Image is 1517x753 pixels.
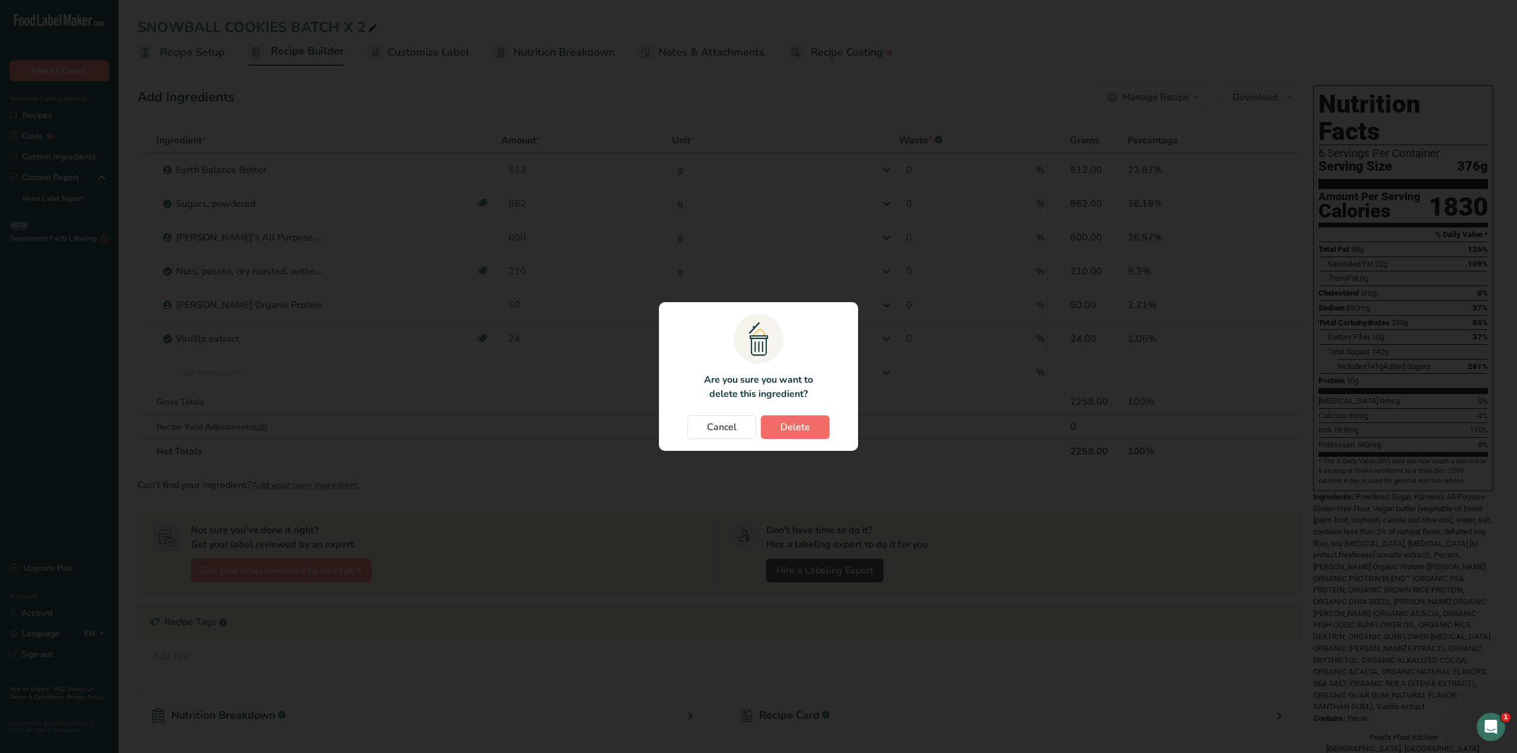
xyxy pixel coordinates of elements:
[780,420,810,434] span: Delete
[707,420,737,434] span: Cancel
[1477,713,1505,741] iframe: Intercom live chat
[687,415,756,439] button: Cancel
[761,415,830,439] button: Delete
[697,373,820,401] p: Are you sure you want to delete this ingredient?
[1501,713,1510,722] span: 1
